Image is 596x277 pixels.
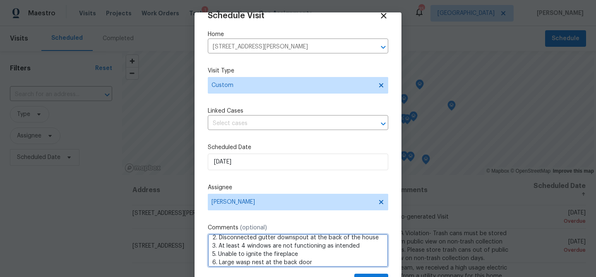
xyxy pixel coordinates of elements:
label: Scheduled Date [208,143,388,152]
span: (optional) [240,225,267,231]
span: [PERSON_NAME] [211,199,374,205]
button: Open [377,41,389,53]
input: Enter in an address [208,41,365,53]
span: Custom [211,81,372,89]
button: Open [377,118,389,130]
input: Select cases [208,117,365,130]
label: Comments [208,224,388,232]
span: Schedule Visit [208,12,264,20]
span: Linked Cases [208,107,243,115]
span: Close [379,11,388,20]
input: M/D/YYYY [208,154,388,170]
label: Home [208,30,388,39]
label: Visit Type [208,67,388,75]
label: Assignee [208,183,388,192]
textarea: Repair Related Fallthrough Reasons: 1. The hall bathroom with a non-functioning shower due to a p... [208,234,388,267]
